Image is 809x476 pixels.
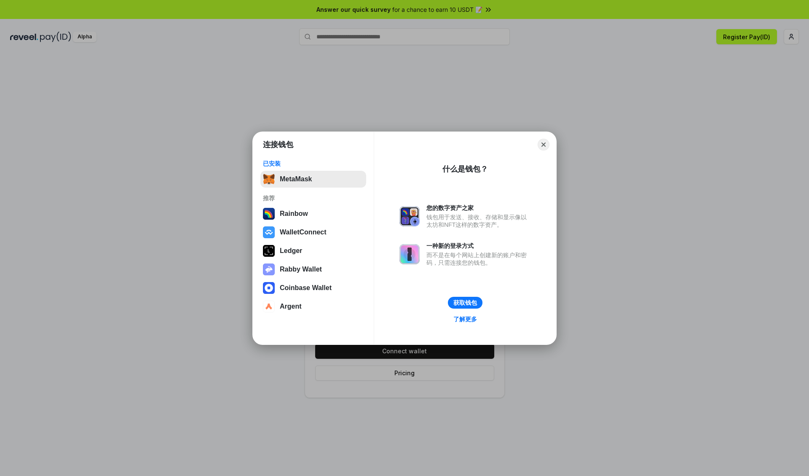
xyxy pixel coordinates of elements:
[263,140,293,150] h1: 连接钱包
[260,261,366,278] button: Rabby Wallet
[280,284,332,292] div: Coinbase Wallet
[260,171,366,188] button: MetaMask
[260,242,366,259] button: Ledger
[263,245,275,257] img: svg+xml,%3Csvg%20xmlns%3D%22http%3A%2F%2Fwww.w3.org%2F2000%2Fsvg%22%20width%3D%2228%22%20height%3...
[426,242,531,250] div: 一种新的登录方式
[453,299,477,307] div: 获取钱包
[260,298,366,315] button: Argent
[538,139,549,151] button: Close
[426,213,531,229] div: 钱包用于发送、接收、存储和显示像以太坊和NFT这样的数字资产。
[260,224,366,241] button: WalletConnect
[263,173,275,185] img: svg+xml,%3Csvg%20fill%3D%22none%22%20height%3D%2233%22%20viewBox%3D%220%200%2035%2033%22%20width%...
[280,175,312,183] div: MetaMask
[263,226,275,238] img: svg+xml,%3Csvg%20width%3D%2228%22%20height%3D%2228%22%20viewBox%3D%220%200%2028%2028%22%20fill%3D...
[448,297,482,309] button: 获取钱包
[263,160,364,167] div: 已安装
[448,314,482,325] a: 了解更多
[280,210,308,218] div: Rainbow
[426,204,531,212] div: 您的数字资产之家
[280,229,327,236] div: WalletConnect
[280,303,302,310] div: Argent
[260,205,366,222] button: Rainbow
[426,251,531,266] div: 而不是在每个网站上创建新的账户和密码，只需连接您的钱包。
[263,194,364,202] div: 推荐
[263,282,275,294] img: svg+xml,%3Csvg%20width%3D%2228%22%20height%3D%2228%22%20viewBox%3D%220%200%2028%2028%22%20fill%3D...
[263,208,275,220] img: svg+xml,%3Csvg%20width%3D%22120%22%20height%3D%22120%22%20viewBox%3D%220%200%20120%20120%22%20fil...
[263,264,275,275] img: svg+xml,%3Csvg%20xmlns%3D%22http%3A%2F%2Fwww.w3.org%2F2000%2Fsvg%22%20fill%3D%22none%22%20viewBox...
[260,280,366,296] button: Coinbase Wallet
[399,206,420,226] img: svg+xml,%3Csvg%20xmlns%3D%22http%3A%2F%2Fwww.w3.org%2F2000%2Fsvg%22%20fill%3D%22none%22%20viewBox...
[399,244,420,264] img: svg+xml,%3Csvg%20xmlns%3D%22http%3A%2F%2Fwww.w3.org%2F2000%2Fsvg%22%20fill%3D%22none%22%20viewBox...
[453,315,477,323] div: 了解更多
[263,301,275,312] img: svg+xml,%3Csvg%20width%3D%2228%22%20height%3D%2228%22%20viewBox%3D%220%200%2028%2028%22%20fill%3D...
[280,266,322,273] div: Rabby Wallet
[280,247,302,255] div: Ledger
[442,164,488,174] div: 什么是钱包？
